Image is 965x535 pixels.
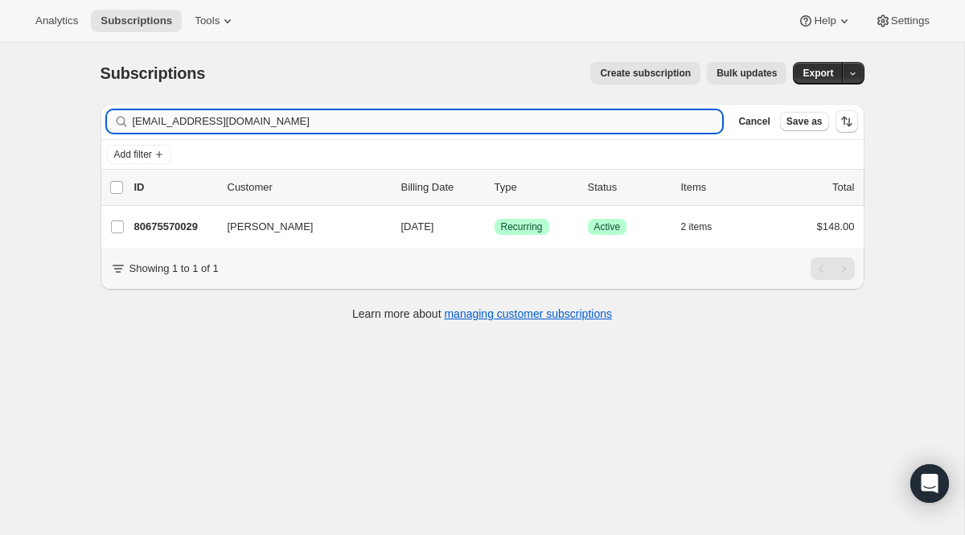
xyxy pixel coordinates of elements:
[134,219,215,235] p: 80675570029
[707,62,786,84] button: Bulk updates
[865,10,939,32] button: Settings
[803,67,833,80] span: Export
[101,64,206,82] span: Subscriptions
[910,464,949,503] div: Open Intercom Messenger
[788,10,861,32] button: Help
[444,307,612,320] a: managing customer subscriptions
[129,261,219,277] p: Showing 1 to 1 of 1
[134,179,855,195] div: IDCustomerBilling DateTypeStatusItemsTotal
[814,14,836,27] span: Help
[228,219,314,235] span: [PERSON_NAME]
[780,112,829,131] button: Save as
[832,179,854,195] p: Total
[588,179,668,195] p: Status
[600,67,691,80] span: Create subscription
[594,220,621,233] span: Active
[35,14,78,27] span: Analytics
[681,220,712,233] span: 2 items
[891,14,930,27] span: Settings
[717,67,777,80] span: Bulk updates
[401,179,482,195] p: Billing Date
[501,220,543,233] span: Recurring
[793,62,843,84] button: Export
[738,115,770,128] span: Cancel
[26,10,88,32] button: Analytics
[811,257,855,280] nav: Pagination
[681,216,730,238] button: 2 items
[185,10,245,32] button: Tools
[134,216,855,238] div: 80675570029[PERSON_NAME][DATE]SuccessRecurringSuccessActive2 items$148.00
[732,112,776,131] button: Cancel
[352,306,612,322] p: Learn more about
[91,10,182,32] button: Subscriptions
[495,179,575,195] div: Type
[681,179,762,195] div: Items
[590,62,700,84] button: Create subscription
[218,214,379,240] button: [PERSON_NAME]
[134,179,215,195] p: ID
[817,220,855,233] span: $148.00
[786,115,823,128] span: Save as
[195,14,220,27] span: Tools
[401,220,434,233] span: [DATE]
[114,148,152,161] span: Add filter
[836,110,858,133] button: Sort the results
[107,145,171,164] button: Add filter
[101,14,172,27] span: Subscriptions
[133,110,723,133] input: Filter subscribers
[228,179,388,195] p: Customer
